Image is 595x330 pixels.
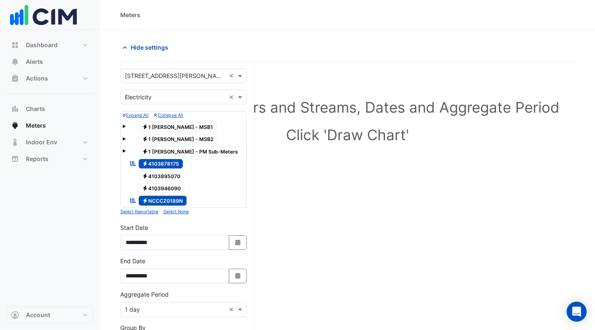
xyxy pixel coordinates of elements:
[120,10,140,19] div: Meters
[120,223,148,232] label: Start Date
[122,113,149,118] small: Expand All
[134,126,562,144] h1: Click 'Draw Chart'
[229,305,236,314] span: Clear
[142,123,148,130] fa-icon: Electricity
[142,161,148,167] fa-icon: Electricity
[567,302,587,322] div: Open Intercom Messenger
[26,105,45,113] span: Charts
[11,58,19,66] app-icon: Alerts
[120,209,158,214] small: Select Reportable
[163,209,189,214] small: Select None
[163,208,189,215] button: Select None
[122,111,149,119] button: Expand All
[26,155,48,163] span: Reports
[11,121,19,130] app-icon: Meters
[11,105,19,113] app-icon: Charts
[120,208,158,215] button: Select Reportable
[120,257,145,265] label: End Date
[139,171,185,181] span: 4103895070
[139,196,187,206] span: MSB2 House
[154,113,183,118] small: Collapse All
[11,155,19,163] app-icon: Reports
[11,74,19,83] app-icon: Actions
[139,184,185,194] span: 4103946090
[26,121,46,130] span: Meters
[142,185,148,191] fa-icon: Electricity
[11,138,19,146] app-icon: Indoor Env
[229,93,236,101] span: Clear
[26,74,48,83] span: Actions
[7,53,94,70] button: Alerts
[7,70,94,87] button: Actions
[154,111,183,119] button: Collapse All
[26,58,43,66] span: Alerts
[7,117,94,134] button: Meters
[11,41,19,49] app-icon: Dashboard
[142,173,148,179] fa-icon: Electricity
[7,37,94,53] button: Dashboard
[7,151,94,167] button: Reports
[7,101,94,117] button: Charts
[229,71,236,80] span: Clear
[142,136,148,142] fa-icon: Electricity
[134,98,562,116] h1: Select Site, Meters and Streams, Dates and Aggregate Period
[142,197,148,204] fa-icon: Electricity
[26,138,57,146] span: Indoor Env
[7,307,94,323] button: Account
[142,148,148,154] fa-icon: Electricity
[7,134,94,151] button: Indoor Env
[120,40,174,55] button: Hide settings
[26,311,50,319] span: Account
[26,41,58,49] span: Dashboard
[139,122,217,132] span: 1 [PERSON_NAME] - MSB1
[120,290,169,299] label: Aggregate Period
[129,196,137,204] fa-icon: Reportable
[139,159,183,169] span: MSB1 House & non-essential
[129,160,137,167] fa-icon: Reportable
[139,146,242,156] span: 1 [PERSON_NAME] - PM Sub-Meters
[10,0,77,30] img: Company Logo
[234,272,242,280] fa-icon: Select Date
[131,43,168,52] span: Hide settings
[234,239,242,246] fa-icon: Select Date
[139,134,218,144] span: 1 [PERSON_NAME] - MSB2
